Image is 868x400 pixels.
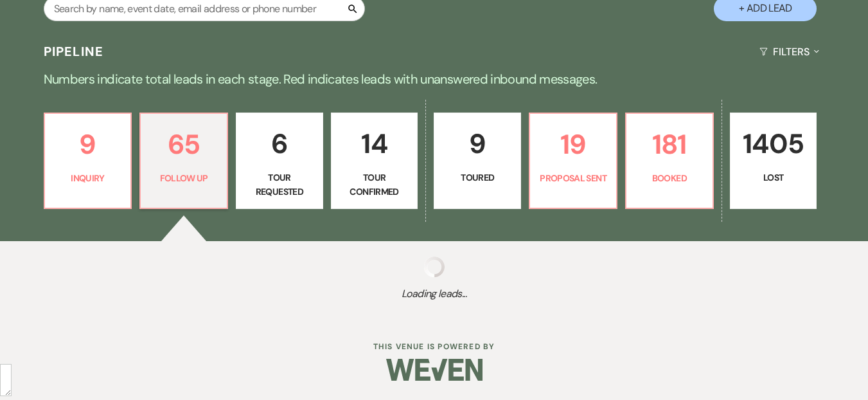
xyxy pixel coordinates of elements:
a: 9Inquiry [44,113,132,209]
span: Loading leads... [44,286,825,302]
p: Inquiry [53,171,123,185]
p: Follow Up [148,171,219,185]
a: 65Follow Up [139,113,228,209]
img: loading spinner [424,257,445,277]
p: 9 [442,122,513,165]
a: 9Toured [434,113,521,209]
p: 19 [538,123,608,166]
p: 65 [148,123,219,166]
p: 9 [53,123,123,166]
p: 6 [244,122,315,165]
a: 19Proposal Sent [529,113,617,209]
p: 1405 [738,122,809,165]
a: 1405Lost [730,113,817,209]
img: Weven Logo [386,347,483,392]
a: 181Booked [625,113,714,209]
p: Booked [634,171,705,185]
p: Tour Requested [244,170,315,199]
p: Lost [738,170,809,185]
a: 6Tour Requested [236,113,323,209]
button: Filters [754,35,824,69]
p: Toured [442,170,513,185]
p: 14 [339,122,410,165]
p: 181 [634,123,705,166]
h3: Pipeline [44,42,104,60]
a: 14Tour Confirmed [331,113,418,209]
p: Tour Confirmed [339,170,410,199]
p: Proposal Sent [538,171,608,185]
